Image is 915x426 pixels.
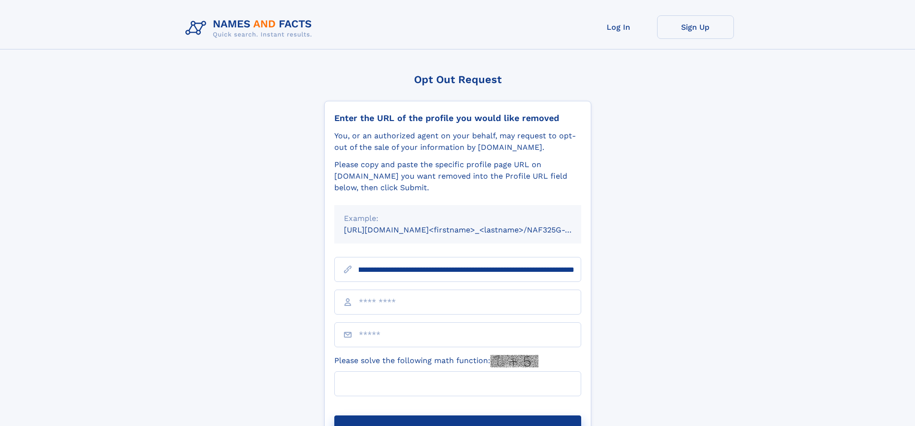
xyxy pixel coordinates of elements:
[344,225,599,234] small: [URL][DOMAIN_NAME]<firstname>_<lastname>/NAF325G-xxxxxxxx
[334,159,581,194] div: Please copy and paste the specific profile page URL on [DOMAIN_NAME] you want removed into the Pr...
[334,130,581,153] div: You, or an authorized agent on your behalf, may request to opt-out of the sale of your informatio...
[334,355,538,367] label: Please solve the following math function:
[182,15,320,41] img: Logo Names and Facts
[324,73,591,85] div: Opt Out Request
[580,15,657,39] a: Log In
[657,15,734,39] a: Sign Up
[334,113,581,123] div: Enter the URL of the profile you would like removed
[344,213,572,224] div: Example:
